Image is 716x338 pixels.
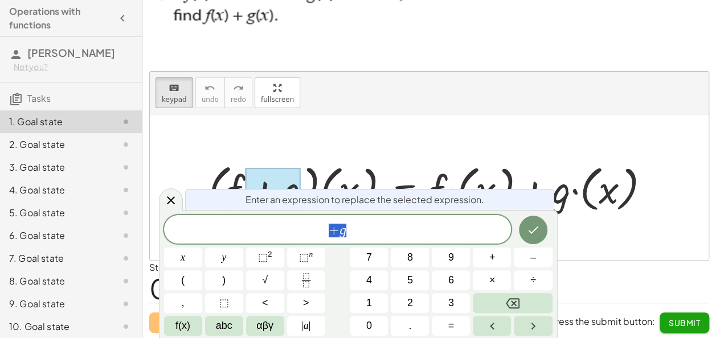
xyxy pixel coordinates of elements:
button: . [391,316,429,336]
button: Placeholder [205,293,243,313]
div: 9. Goal state [9,297,101,311]
var: g [339,222,346,237]
div: 8. Goal state [9,274,101,288]
sup: 2 [268,250,272,258]
span: ÷ [530,273,536,288]
div: 4. Goal state [9,183,101,197]
span: ) [222,273,226,288]
button: Greek alphabet [246,316,284,336]
span: a [301,318,310,333]
span: y [222,250,226,265]
button: 1 [350,293,388,313]
button: Absolute value [287,316,325,336]
span: keypad [162,96,187,104]
span: αβγ [256,318,273,333]
span: 0 [149,271,169,306]
div: 5. Goal state [9,206,101,220]
sup: n [309,250,313,258]
span: f(x) [175,318,190,333]
span: redo [231,96,246,104]
div: 3. Goal state [9,160,101,174]
button: Times [473,270,511,290]
button: Fraction [287,270,325,290]
button: undoundo [195,77,225,108]
i: Task not started. [119,206,133,220]
label: Steps: [149,261,178,273]
i: Task not started. [119,160,133,174]
span: | [309,320,311,331]
span: ( [181,273,185,288]
button: Functions [164,316,202,336]
button: y [205,248,243,267]
button: , [164,293,202,313]
i: Task not started. [119,183,133,197]
button: x [164,248,202,267]
span: 0 [366,318,372,333]
button: ( [164,270,202,290]
button: Square root [246,270,284,290]
div: 6. Goal state [9,229,101,242]
i: Task not started. [119,297,133,311]
button: Plus [473,248,511,267]
button: fullscreen [255,77,300,108]
span: > [303,295,309,311]
h4: Operations with functions [9,5,112,32]
button: redoredo [224,77,252,108]
button: Greater than [287,293,325,313]
button: Left arrow [473,316,511,336]
div: Not you? [14,61,133,73]
span: × [489,273,496,288]
button: 6 [432,270,470,290]
button: Submit [660,312,709,333]
i: keyboard [169,81,179,95]
span: abc [216,318,232,333]
span: 2 [407,295,413,311]
span: When you think you solved the problem, press the submit button: [377,315,655,327]
button: keyboardkeypad [156,77,193,108]
span: ⬚ [219,295,229,311]
span: 5 [407,273,413,288]
i: Task not started. [119,115,133,129]
span: undo [202,96,219,104]
button: Backspace [473,293,552,313]
span: ⬚ [299,252,309,263]
button: Less than [246,293,284,313]
button: Right arrow [514,316,552,336]
button: 3 [432,293,470,313]
span: 4 [366,273,372,288]
span: x [181,250,185,265]
button: Squared [246,248,284,267]
span: + [489,250,496,265]
span: Submit [669,318,700,328]
button: 7 [350,248,388,267]
button: Minus [514,248,552,267]
span: 7 [366,250,372,265]
div: 10. Goal state [9,320,101,333]
button: ) [205,270,243,290]
span: + [329,224,339,237]
div: 2. Goal state [9,138,101,151]
span: ⬚ [258,252,268,263]
i: Task not started. [119,320,133,333]
span: fullscreen [261,96,294,104]
i: Task not started. [119,274,133,288]
button: Equals [432,316,470,336]
button: 0 [350,316,388,336]
i: Task not started. [119,138,133,151]
button: 5 [391,270,429,290]
span: < [262,295,268,311]
button: Divide [514,270,552,290]
span: – [530,250,536,265]
span: √ [262,273,268,288]
button: 4 [350,270,388,290]
span: 9 [448,250,454,265]
span: 3 [448,295,454,311]
button: 2 [391,293,429,313]
i: Task not started. [119,229,133,242]
span: , [182,295,185,311]
div: 1. Goal state [9,115,101,129]
span: 8 [407,250,413,265]
button: 9 [432,248,470,267]
span: [PERSON_NAME] [27,46,115,59]
span: . [408,318,411,333]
